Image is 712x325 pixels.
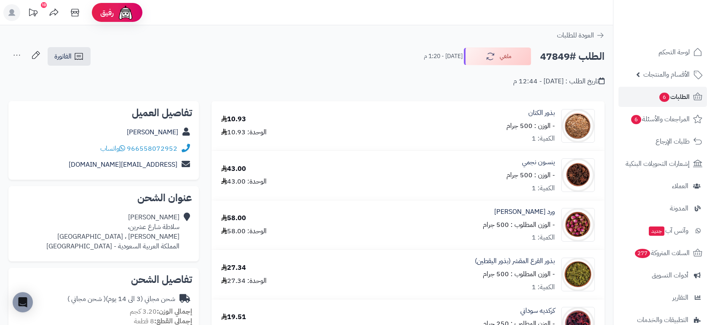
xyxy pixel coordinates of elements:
span: السلات المتروكة [634,247,690,259]
a: الطلبات6 [618,87,707,107]
small: [DATE] - 1:20 م [424,52,463,61]
a: 966558072952 [127,144,177,154]
span: جديد [649,226,664,236]
div: [PERSON_NAME] سلاطة شارع عشرين، [PERSON_NAME] ، [GEOGRAPHIC_DATA] المملكة العربية السعودية - [GEO... [46,213,179,251]
small: - الوزن المطلوب : 500 جرام [483,220,555,230]
div: الكمية: 1 [532,134,555,144]
small: - الوزن : 500 جرام [506,121,555,131]
span: الطلبات [658,91,690,103]
span: لوحة التحكم [658,46,690,58]
img: 1645466661-Mohamadi%20Flowers-90x90.jpg [562,208,594,242]
a: ينسون نجمي [522,157,555,167]
span: رفيق [100,8,114,18]
img: 1659889724-Squash%20Seeds%20Peeled-90x90.jpg [562,258,594,291]
a: لوحة التحكم [618,42,707,62]
a: إشعارات التحويلات البنكية [618,154,707,174]
span: الفاتورة [54,51,72,61]
h2: الطلب #47849 [540,48,605,65]
a: العودة للطلبات [557,30,605,40]
span: طلبات الإرجاع [656,136,690,147]
h2: تفاصيل العميل [15,108,192,118]
a: كركديه سوداني [520,306,555,316]
span: العملاء [672,180,688,192]
div: 27.34 [221,263,246,273]
img: ai-face.png [117,4,134,21]
a: بذور القرع المقشر (بذور اليقطين) [475,256,555,266]
div: الوحدة: 10.93 [221,128,267,137]
a: واتساب [100,144,125,154]
img: 1628271986-Star%20Anise-90x90.jpg [562,158,594,192]
div: Open Intercom Messenger [13,292,33,312]
a: [PERSON_NAME] [127,127,178,137]
button: ملغي [464,48,531,65]
small: - الوزن : 500 جرام [506,170,555,180]
img: 1628249871-Flax%20Seeds-90x90.jpg [562,109,594,143]
span: وآتس آب [648,225,688,237]
a: المراجعات والأسئلة6 [618,109,707,129]
h2: عنوان الشحن [15,193,192,203]
div: 19.51 [221,312,246,322]
span: العودة للطلبات [557,30,594,40]
a: تحديثات المنصة [22,4,43,23]
span: المدونة [670,202,688,214]
div: الكمية: 1 [532,233,555,242]
img: logo-2.png [655,19,704,37]
span: الأقسام والمنتجات [643,69,690,80]
h2: تفاصيل الشحن [15,274,192,285]
span: 277 [635,249,650,258]
div: 43.00 [221,164,246,174]
div: الكمية: 1 [532,184,555,193]
span: التقارير [672,292,688,304]
a: بذور الكتان [528,108,555,118]
a: الفاتورة [48,47,91,66]
a: ورد [PERSON_NAME] [494,207,555,217]
a: وآتس آبجديد [618,221,707,241]
div: الوحدة: 43.00 [221,177,267,186]
span: ( شحن مجاني ) [67,294,106,304]
div: تاريخ الطلب : [DATE] - 12:44 م [513,77,605,86]
a: [EMAIL_ADDRESS][DOMAIN_NAME] [69,160,177,170]
div: الوحدة: 58.00 [221,226,267,236]
span: أدوات التسويق [652,269,688,281]
div: الوحدة: 27.34 [221,276,267,286]
a: العملاء [618,176,707,196]
a: السلات المتروكة277 [618,243,707,263]
div: شحن مجاني (3 الى 14 يوم) [67,294,175,304]
a: التقارير [618,288,707,308]
small: - الوزن المطلوب : 500 جرام [483,269,555,279]
strong: إجمالي الوزن: [157,306,192,317]
div: 10 [41,2,47,8]
span: 6 [659,93,670,102]
a: طلبات الإرجاع [618,131,707,152]
span: إشعارات التحويلات البنكية [626,158,690,170]
a: المدونة [618,198,707,218]
small: 3.20 كجم [130,306,192,317]
div: 10.93 [221,115,246,124]
span: المراجعات والأسئلة [630,113,690,125]
div: الكمية: 1 [532,282,555,292]
a: أدوات التسويق [618,265,707,285]
div: 58.00 [221,213,246,223]
span: 6 [631,115,642,125]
